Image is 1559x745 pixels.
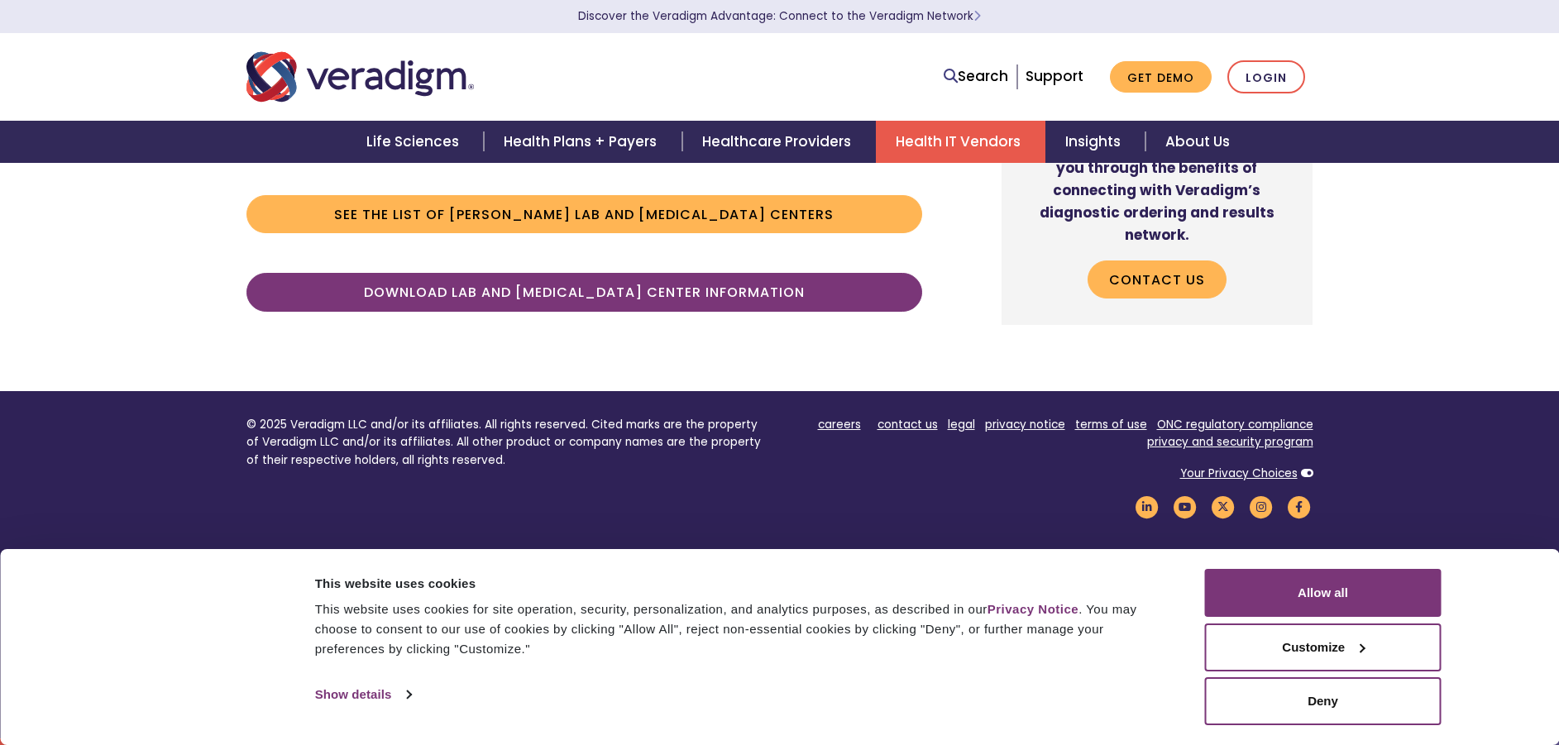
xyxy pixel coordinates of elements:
[988,602,1078,616] a: Privacy Notice
[682,121,876,163] a: Healthcare Providers
[1026,66,1083,86] a: Support
[1145,121,1250,163] a: About Us
[1180,466,1298,481] a: Your Privacy Choices
[1027,135,1287,245] strong: A Veradigm team member will walk you through the benefits of connecting with Veradigm’s diagnosti...
[1075,417,1147,432] a: terms of use
[315,682,411,707] a: Show details
[944,65,1008,88] a: Search
[1171,499,1199,514] a: Veradigm YouTube Link
[1205,677,1442,725] button: Deny
[876,121,1045,163] a: Health IT Vendors
[1133,499,1161,514] a: Veradigm LinkedIn Link
[578,8,981,24] a: Discover the Veradigm Advantage: Connect to the Veradigm NetworkLearn More
[1110,61,1212,93] a: Get Demo
[1227,60,1305,94] a: Login
[246,195,922,233] a: See the list of [PERSON_NAME] Lab and [MEDICAL_DATA] Centers
[484,121,681,163] a: Health Plans + Payers
[315,599,1168,659] div: This website uses cookies for site operation, security, personalization, and analytics purposes, ...
[1088,260,1227,298] a: Contact Us
[1285,499,1313,514] a: Veradigm Facebook Link
[948,417,975,432] a: legal
[1247,499,1275,514] a: Veradigm Instagram Link
[1209,499,1237,514] a: Veradigm Twitter Link
[347,121,484,163] a: Life Sciences
[1205,623,1442,671] button: Customize
[246,50,474,104] img: Veradigm logo
[878,417,938,432] a: contact us
[315,574,1168,594] div: This website uses cookies
[246,273,922,311] a: Download Lab and [MEDICAL_DATA] Center Information
[973,8,981,24] span: Learn More
[246,416,768,470] p: © 2025 Veradigm LLC and/or its affiliates. All rights reserved. Cited marks are the property of V...
[818,417,861,432] a: careers
[985,417,1065,432] a: privacy notice
[1205,569,1442,617] button: Allow all
[1147,434,1313,450] a: privacy and security program
[1157,417,1313,432] a: ONC regulatory compliance
[1045,121,1145,163] a: Insights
